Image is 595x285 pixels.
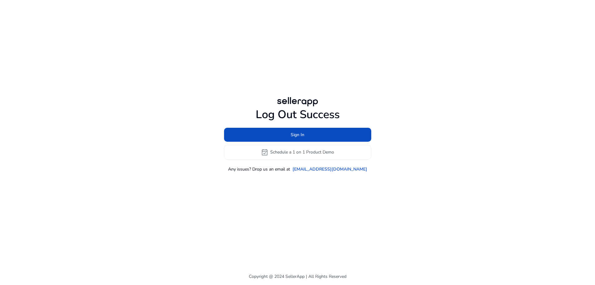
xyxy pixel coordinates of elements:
p: Any issues? Drop us an email at [228,166,290,172]
span: Sign In [291,131,304,138]
span: event_available [261,149,268,156]
button: Sign In [224,128,371,142]
a: [EMAIL_ADDRESS][DOMAIN_NAME] [293,166,367,172]
button: event_availableSchedule a 1 on 1 Product Demo [224,145,371,160]
h1: Log Out Success [224,108,371,121]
